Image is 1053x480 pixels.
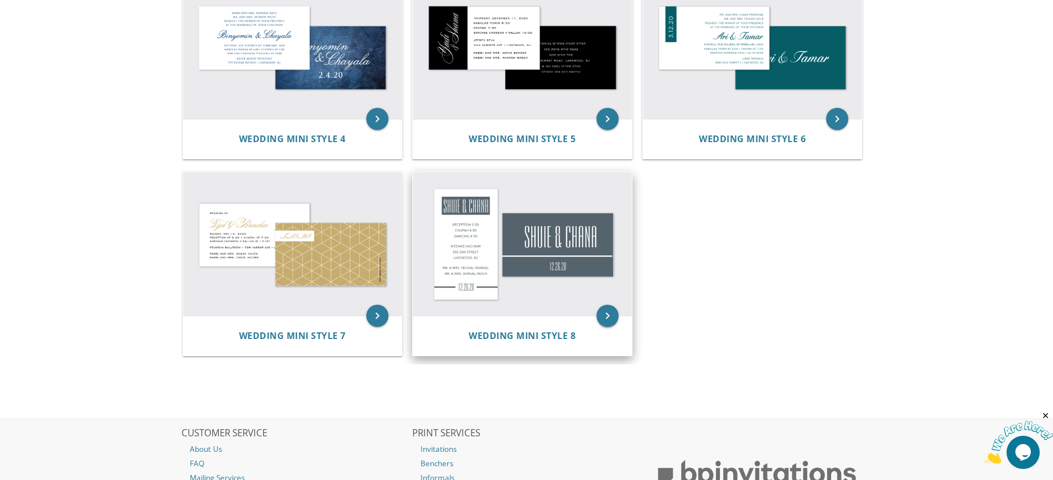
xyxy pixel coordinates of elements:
[596,108,619,130] a: keyboard_arrow_right
[699,133,806,145] span: Wedding Mini Style 6
[596,305,619,327] a: keyboard_arrow_right
[239,331,346,341] a: Wedding Mini Style 7
[469,134,575,144] a: Wedding Mini Style 5
[412,428,641,439] h2: PRINT SERVICES
[239,330,346,342] span: Wedding Mini Style 7
[469,331,575,341] a: Wedding Mini Style 8
[826,108,848,130] a: keyboard_arrow_right
[183,172,402,316] img: Wedding Mini Style 7
[366,108,388,130] a: keyboard_arrow_right
[469,133,575,145] span: Wedding Mini Style 5
[181,442,411,456] a: About Us
[984,411,1053,463] iframe: chat widget
[181,428,411,439] h2: CUSTOMER SERVICE
[366,305,388,327] a: keyboard_arrow_right
[239,134,346,144] a: Wedding Mini Style 4
[412,442,641,456] a: Invitations
[699,134,806,144] a: Wedding Mini Style 6
[181,456,411,471] a: FAQ
[469,330,575,342] span: Wedding Mini Style 8
[239,133,346,145] span: Wedding Mini Style 4
[413,172,632,316] img: Wedding Mini Style 8
[412,456,641,471] a: Benchers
